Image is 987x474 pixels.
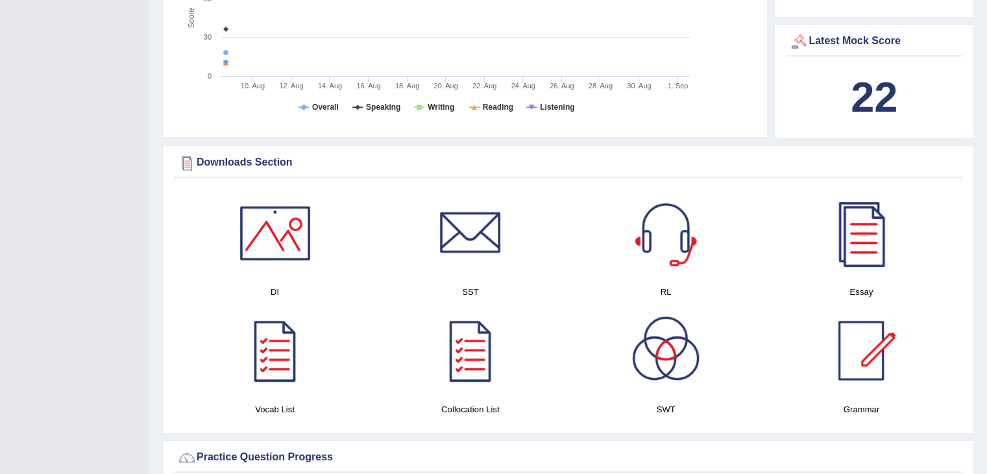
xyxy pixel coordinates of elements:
tspan: 14. Aug [318,82,342,90]
text: 0 [208,72,212,80]
h4: SST [379,285,561,299]
b: 22 [851,73,897,121]
tspan: 10. Aug [241,82,265,90]
h4: Collocation List [379,403,561,416]
tspan: 28. Aug [589,82,613,90]
div: Latest Mock Score [789,32,959,51]
div: Downloads Section [177,153,959,173]
text: 30 [204,33,212,41]
tspan: 1. Sep [668,82,688,90]
tspan: 22. Aug [472,82,496,90]
tspan: Listening [540,103,574,112]
tspan: Writing [428,103,454,112]
tspan: Speaking [366,103,400,112]
tspan: 24. Aug [511,82,535,90]
tspan: 20. Aug [433,82,457,90]
h4: RL [575,285,757,299]
tspan: 18. Aug [395,82,419,90]
h4: DI [184,285,366,299]
tspan: 30. Aug [627,82,651,90]
h4: Grammar [770,403,953,416]
tspan: 26. Aug [550,82,574,90]
div: Practice Question Progress [177,448,959,468]
tspan: Score [187,8,196,29]
h4: SWT [575,403,757,416]
tspan: 12. Aug [279,82,303,90]
h4: Essay [770,285,953,299]
tspan: 16. Aug [356,82,380,90]
h4: Vocab List [184,403,366,416]
tspan: Overall [312,103,339,112]
tspan: Reading [483,103,513,112]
